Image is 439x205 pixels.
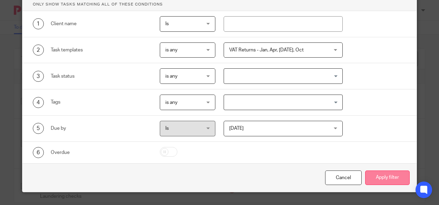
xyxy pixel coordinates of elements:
div: Overdue [51,149,152,156]
button: Apply filter [365,170,410,185]
div: 6 [33,147,44,158]
div: Due by [51,125,152,132]
div: 1 [33,18,44,29]
div: Task status [51,73,152,80]
div: Search for option [224,95,343,110]
input: Search for option [225,70,339,82]
span: is any [165,100,177,105]
div: Close this dialog window [325,170,362,185]
span: [DATE] [229,126,244,131]
div: 2 [33,45,44,56]
input: Search for option [225,96,339,108]
div: 5 [33,123,44,134]
span: Is [165,126,169,131]
span: is any [165,48,177,52]
span: is any [165,74,177,79]
div: 3 [33,71,44,82]
div: Search for option [224,68,343,84]
div: Tags [51,99,152,106]
div: Client name [51,20,152,27]
div: Task templates [51,47,152,53]
span: Is [165,21,169,26]
span: VAT Returns - Jan, Apr, [DATE], Oct [229,48,304,52]
div: 4 [33,97,44,108]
